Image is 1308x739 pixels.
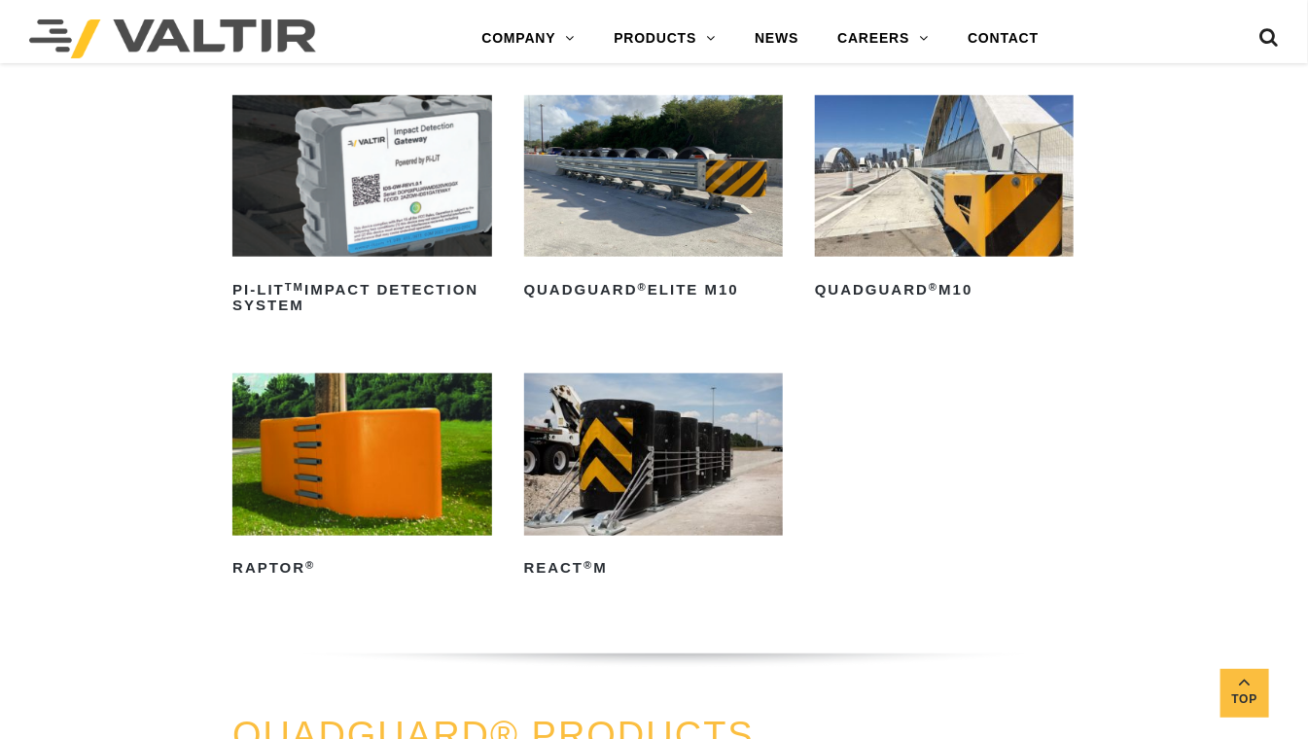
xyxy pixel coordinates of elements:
h2: REACT M [524,553,783,584]
a: PRODUCTS [594,19,735,58]
sup: ® [638,281,648,293]
sup: ® [305,559,315,571]
a: PI-LITTMImpact Detection System [232,95,491,322]
a: Top [1220,669,1269,718]
a: QuadGuard®M10 [815,95,1074,305]
a: CAREERS [818,19,948,58]
h2: RAPTOR [232,553,491,584]
h2: PI-LIT Impact Detection System [232,274,491,321]
img: Valtir [29,19,316,58]
span: Top [1220,688,1269,711]
a: CONTACT [948,19,1058,58]
sup: ® [929,281,938,293]
h2: QuadGuard Elite M10 [524,274,783,305]
h2: QuadGuard M10 [815,274,1074,305]
sup: TM [285,281,304,293]
a: REACT®M [524,373,783,583]
a: QuadGuard®Elite M10 [524,95,783,305]
a: COMPANY [462,19,594,58]
a: RAPTOR® [232,373,491,583]
a: NEWS [735,19,818,58]
sup: ® [583,559,593,571]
